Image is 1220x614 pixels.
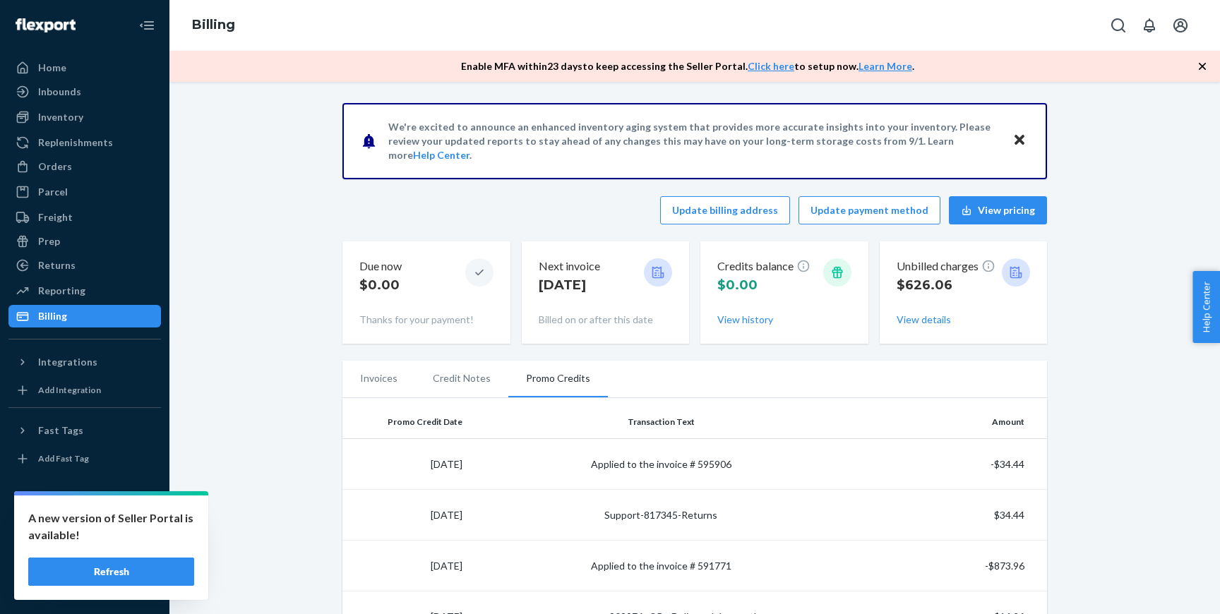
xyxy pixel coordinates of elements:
button: Open account menu [1166,11,1195,40]
button: Integrations [8,351,161,373]
p: Thanks for your payment! [359,313,494,327]
td: [DATE] [342,541,468,591]
p: Due now [359,258,402,275]
button: Close Navigation [133,11,161,40]
a: Click here [748,60,794,72]
p: $0.00 [359,276,402,294]
td: Applied to the invoice # 591771 [468,541,854,591]
a: Parcel [8,181,161,203]
button: Update payment method [799,196,940,224]
td: -$34.44 [854,439,1047,490]
button: View details [897,313,951,327]
div: Fast Tags [38,423,83,438]
div: Add Fast Tag [38,452,89,464]
a: Billing [192,17,235,32]
button: View pricing [949,196,1047,224]
span: $0.00 [717,277,758,293]
p: Credits balance [717,258,811,275]
a: Billing [8,305,161,327]
th: Transaction Text [468,405,854,439]
a: Orders [8,155,161,178]
a: Freight [8,206,161,229]
a: Prep [8,230,161,253]
div: Home [38,61,66,75]
button: Update billing address [660,196,790,224]
td: [DATE] [342,490,468,541]
p: Billed on or after this date [539,313,673,327]
a: Help Center [413,149,470,161]
div: Billing [38,309,67,323]
a: Replenishments [8,131,161,154]
a: Reporting [8,279,161,302]
div: Orders [38,159,72,174]
a: Home [8,56,161,79]
p: A new version of Seller Portal is available! [28,510,194,543]
div: Parcel [38,185,68,199]
div: Inbounds [38,85,81,99]
div: Prep [38,234,60,248]
td: Applied to the invoice # 595906 [468,439,854,490]
p: $626.06 [897,276,995,294]
li: Credit Notes [415,361,508,396]
td: $34.44 [854,490,1047,541]
p: We're excited to announce an enhanced inventory aging system that provides more accurate insights... [388,120,999,162]
td: [DATE] [342,439,468,490]
a: Returns [8,254,161,277]
div: Reporting [38,284,85,298]
button: Give Feedback [8,574,161,597]
div: Freight [38,210,73,224]
p: Unbilled charges [897,258,995,275]
div: Returns [38,258,76,272]
button: Open Search Box [1104,11,1132,40]
li: Invoices [342,361,415,396]
a: Inventory [8,106,161,128]
td: Support-817345-Returns [468,490,854,541]
a: Inbounds [8,80,161,103]
p: Next invoice [539,258,600,275]
a: Help Center [8,550,161,573]
img: Flexport logo [16,18,76,32]
button: Fast Tags [8,419,161,442]
p: [DATE] [539,276,600,294]
td: -$873.96 [854,541,1047,591]
p: Enable MFA within 23 days to keep accessing the Seller Portal. to setup now. . [461,59,914,73]
div: Add Integration [38,384,101,396]
a: Learn More [859,60,912,72]
div: Inventory [38,110,83,124]
button: Refresh [28,558,194,586]
button: Open notifications [1135,11,1164,40]
a: Talk to Support [8,526,161,549]
a: Settings [8,502,161,525]
th: Amount [854,405,1047,439]
button: View history [717,313,773,327]
a: Add Integration [8,379,161,402]
li: Promo Credits [508,361,608,397]
ol: breadcrumbs [181,5,246,46]
th: Promo Credit Date [342,405,468,439]
button: Close [1010,131,1029,151]
div: Replenishments [38,136,113,150]
a: Add Fast Tag [8,447,161,470]
button: Help Center [1192,271,1220,343]
div: Integrations [38,355,97,369]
